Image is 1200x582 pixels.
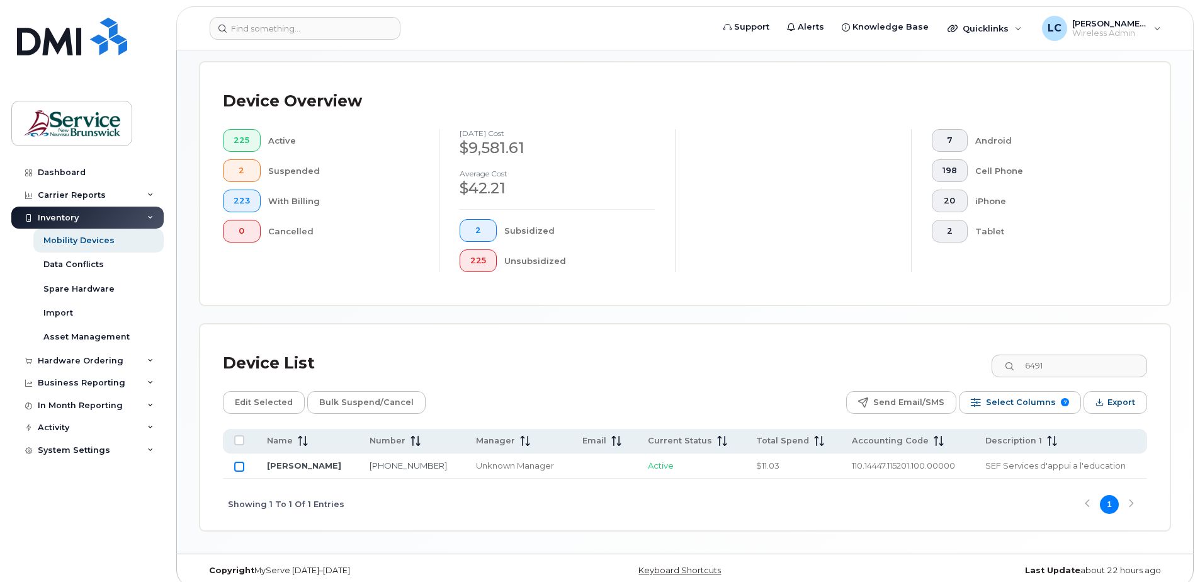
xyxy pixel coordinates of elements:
[873,393,944,412] span: Send Email/SMS
[370,460,447,471] a: [PHONE_NUMBER]
[223,85,362,118] div: Device Overview
[476,460,560,472] div: Unknown Manager
[975,220,1128,243] div: Tablet
[268,129,419,152] div: Active
[460,178,655,199] div: $42.21
[228,495,344,514] span: Showing 1 To 1 Of 1 Entries
[1048,21,1061,36] span: LC
[223,129,261,152] button: 225
[504,249,655,272] div: Unsubsidized
[986,393,1056,412] span: Select Columns
[932,159,968,182] button: 198
[932,190,968,212] button: 20
[234,226,250,236] span: 0
[268,159,419,182] div: Suspended
[210,17,400,40] input: Find something...
[460,137,655,159] div: $9,581.61
[307,391,426,414] button: Bulk Suspend/Cancel
[852,21,929,33] span: Knowledge Base
[460,169,655,178] h4: Average cost
[370,435,405,447] span: Number
[992,355,1147,377] input: Search Device List ...
[963,23,1009,33] span: Quicklinks
[975,159,1128,182] div: Cell Phone
[847,566,1170,576] div: about 22 hours ago
[1072,28,1148,38] span: Wireless Admin
[223,190,261,212] button: 223
[235,393,293,412] span: Edit Selected
[798,21,824,33] span: Alerts
[975,129,1128,152] div: Android
[638,566,721,575] a: Keyboard Shortcuts
[932,129,968,152] button: 7
[1084,391,1147,414] button: Export
[939,16,1031,41] div: Quicklinks
[756,460,779,471] span: $11.03
[470,256,486,266] span: 225
[234,196,250,206] span: 223
[942,166,957,176] span: 198
[852,460,955,471] span: 110.14447.115201.100.00000
[476,435,515,447] span: Manager
[1061,398,1069,406] span: 7
[975,190,1128,212] div: iPhone
[778,14,833,40] a: Alerts
[223,220,261,243] button: 0
[715,14,778,40] a: Support
[985,460,1126,471] span: SEF Services d'appui a l'education
[932,220,968,243] button: 2
[1100,495,1119,514] button: Page 1
[268,220,419,243] div: Cancelled
[267,435,293,447] span: Name
[209,566,254,575] strong: Copyright
[460,129,655,137] h4: [DATE] cost
[470,225,486,236] span: 2
[267,460,341,471] a: [PERSON_NAME]
[223,391,305,414] button: Edit Selected
[852,435,929,447] span: Accounting Code
[504,219,655,242] div: Subsidized
[959,391,1081,414] button: Select Columns 7
[200,566,523,576] div: MyServe [DATE]–[DATE]
[1072,18,1148,28] span: [PERSON_NAME] (EECD/EDPE)
[985,435,1042,447] span: Description 1
[319,393,414,412] span: Bulk Suspend/Cancel
[833,14,937,40] a: Knowledge Base
[734,21,769,33] span: Support
[1107,393,1135,412] span: Export
[942,196,957,206] span: 20
[756,435,809,447] span: Total Spend
[223,347,315,380] div: Device List
[234,135,250,145] span: 225
[234,166,250,176] span: 2
[223,159,261,182] button: 2
[648,435,712,447] span: Current Status
[460,219,497,242] button: 2
[268,190,419,212] div: With Billing
[1033,16,1170,41] div: Lenentine, Carrie (EECD/EDPE)
[942,135,957,145] span: 7
[1025,566,1080,575] strong: Last Update
[460,249,497,272] button: 225
[846,391,956,414] button: Send Email/SMS
[582,435,606,447] span: Email
[942,226,957,236] span: 2
[648,460,674,471] span: Active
